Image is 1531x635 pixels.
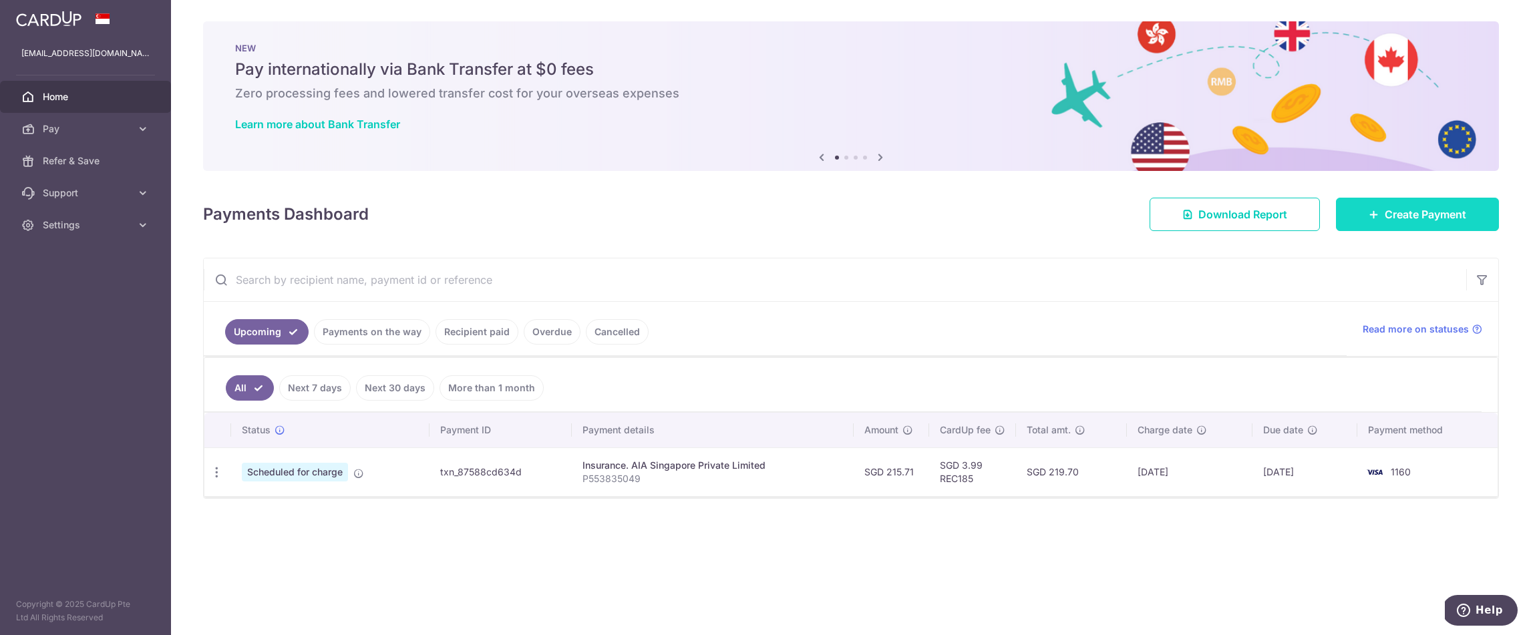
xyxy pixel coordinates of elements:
p: NEW [235,43,1467,53]
p: [EMAIL_ADDRESS][DOMAIN_NAME] [21,47,150,60]
td: SGD 215.71 [854,447,929,496]
span: Create Payment [1385,206,1466,222]
div: Insurance. AIA Singapore Private Limited [582,459,844,472]
h4: Payments Dashboard [203,202,369,226]
td: SGD 219.70 [1016,447,1127,496]
input: Search by recipient name, payment id or reference [204,258,1466,301]
span: Support [43,186,131,200]
span: Pay [43,122,131,136]
td: [DATE] [1252,447,1357,496]
a: Next 7 days [279,375,351,401]
span: CardUp fee [940,423,991,437]
a: All [226,375,274,401]
span: Scheduled for charge [242,463,348,481]
span: Refer & Save [43,154,131,168]
a: Download Report [1150,198,1320,231]
span: Status [242,423,271,437]
span: Settings [43,218,131,232]
td: [DATE] [1127,447,1252,496]
a: Overdue [524,319,580,345]
iframe: Opens a widget where you can find more information [1445,595,1518,628]
span: 1160 [1391,466,1411,477]
a: More than 1 month [440,375,544,401]
a: Cancelled [586,319,649,345]
p: P553835049 [582,472,844,485]
span: Amount [864,423,898,437]
span: Home [43,90,131,103]
img: CardUp [16,11,81,27]
span: Read more on statuses [1363,323,1469,336]
a: Create Payment [1336,198,1499,231]
h6: Zero processing fees and lowered transfer cost for your overseas expenses [235,85,1467,101]
a: Payments on the way [314,319,430,345]
a: Read more on statuses [1363,323,1482,336]
th: Payment ID [430,413,572,447]
span: Download Report [1198,206,1287,222]
span: Due date [1263,423,1303,437]
a: Upcoming [225,319,309,345]
span: Total amt. [1027,423,1071,437]
img: Bank Card [1361,464,1388,480]
h5: Pay internationally via Bank Transfer at $0 fees [235,59,1467,80]
a: Next 30 days [356,375,434,401]
a: Learn more about Bank Transfer [235,118,400,131]
td: txn_87588cd634d [430,447,572,496]
img: Bank transfer banner [203,21,1499,171]
td: SGD 3.99 REC185 [929,447,1016,496]
a: Recipient paid [436,319,518,345]
th: Payment details [572,413,854,447]
th: Payment method [1357,413,1498,447]
span: Charge date [1138,423,1192,437]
